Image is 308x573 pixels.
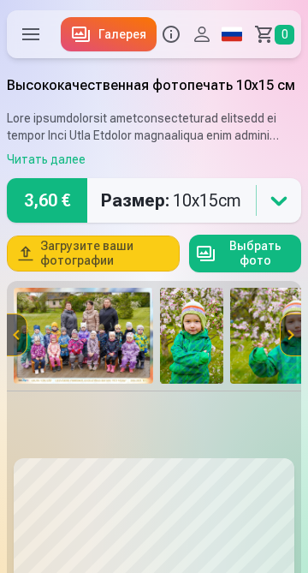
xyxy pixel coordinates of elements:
[156,10,187,58] button: Инфо
[216,10,247,58] a: Global
[7,151,301,168] div: Читать далее
[61,17,157,51] a: Галерея
[7,110,301,144] p: Lore ipsumdolorsit ametconsecteturad elitsedd ei tempor Inci Utla Etdolor magnaaliqua enim admini...
[7,75,301,96] h1: Высококачественная фотопечать 10x15 см
[275,25,294,45] span: 0
[187,10,217,58] button: Профиль
[7,178,87,223] div: 3,60 €
[247,10,301,58] a: Корзина0
[189,235,301,272] button: Выбрать фото
[8,236,179,271] button: Загрузите ваши фотографии
[101,178,241,223] div: 10x15cm
[101,188,169,212] strong: Размер :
